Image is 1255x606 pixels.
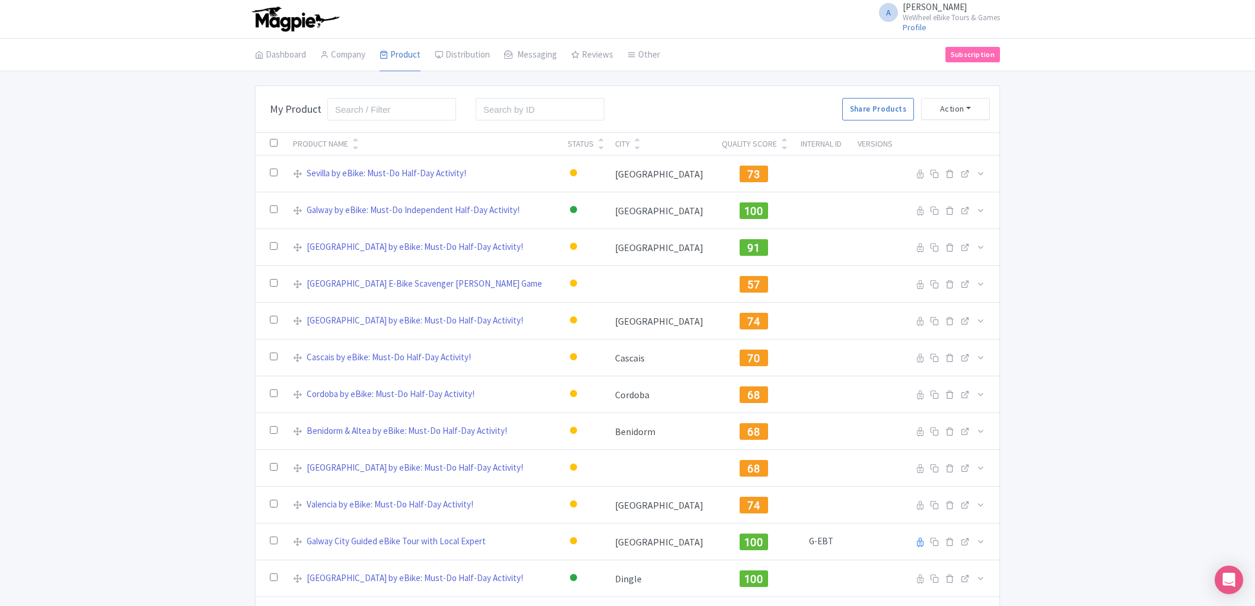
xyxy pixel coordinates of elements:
[879,3,898,22] span: A
[307,424,507,438] a: Benidorm & Altea by eBike: Must-Do Half-Day Activity!
[568,386,579,403] div: Building
[740,166,768,178] a: 73
[945,47,1000,62] a: Subscription
[608,376,715,413] td: Cordoba
[320,39,365,72] a: Company
[740,350,768,362] a: 70
[747,462,760,475] span: 68
[568,138,594,150] div: Status
[747,168,760,180] span: 73
[293,138,348,150] div: Product Name
[903,14,1000,21] small: WeWheel eBike Tours & Games
[307,314,523,328] a: [GEOGRAPHIC_DATA] by eBike: Must-Do Half-Day Activity!
[327,98,456,120] input: Search / Filter
[615,138,630,150] div: City
[270,103,321,116] h3: My Product
[740,313,768,325] a: 74
[740,277,768,288] a: 57
[608,523,715,560] td: [GEOGRAPHIC_DATA]
[476,98,604,120] input: Search by ID
[747,352,760,364] span: 70
[872,2,1000,21] a: A [PERSON_NAME] WeWheel eBike Tours & Games
[568,275,579,293] div: Building
[740,461,768,472] a: 68
[568,202,579,219] div: Active
[307,461,523,475] a: [GEOGRAPHIC_DATA] by eBike: Must-Do Half-Day Activity!
[792,523,850,560] td: G-EBT
[740,387,768,399] a: 68
[307,351,471,364] a: Cascais by eBike: Must-Do Half-Day Activity!
[747,242,760,254] span: 91
[568,496,579,513] div: Building
[504,39,557,72] a: Messaging
[380,39,421,72] a: Product
[903,22,926,33] a: Profile
[747,389,760,401] span: 68
[249,6,341,32] img: logo-ab69f6fb50320c5b225c76a69d11143b.png
[608,156,715,192] td: [GEOGRAPHIC_DATA]
[568,349,579,366] div: Building
[744,205,763,217] span: 100
[568,312,579,329] div: Building
[608,303,715,340] td: [GEOGRAPHIC_DATA]
[307,167,466,180] a: Sevilla by eBike: Must-Do Half-Day Activity!
[850,133,902,156] th: Versions
[740,571,768,583] a: 100
[571,39,613,72] a: Reviews
[842,98,914,120] a: Share Products
[435,39,490,72] a: Distribution
[740,424,768,436] a: 68
[747,426,760,438] span: 68
[608,340,715,376] td: Cascais
[744,536,763,548] span: 100
[307,388,474,401] a: Cordoba by eBike: Must-Do Half-Day Activity!
[747,499,760,512] span: 74
[740,203,768,215] a: 100
[740,534,768,546] a: 100
[568,459,579,477] div: Building
[307,572,523,585] a: [GEOGRAPHIC_DATA] by eBike: Must-Do Half-Day Activity!
[307,204,520,217] a: Galway by eBike: Must-Do Independent Half-Day Activity!
[747,278,760,291] span: 57
[722,138,777,150] div: Quality Score
[608,487,715,523] td: [GEOGRAPHIC_DATA]
[307,240,523,254] a: [GEOGRAPHIC_DATA] by eBike: Must-Do Half-Day Activity!
[627,39,660,72] a: Other
[568,570,579,587] div: Active
[608,413,715,450] td: Benidorm
[744,573,763,585] span: 100
[307,535,486,548] a: Galway City Guided eBike Tour with Local Expert
[740,240,768,252] a: 91
[568,239,579,256] div: Building
[921,98,990,120] button: Action
[255,39,306,72] a: Dashboard
[608,192,715,229] td: [GEOGRAPHIC_DATA]
[307,277,542,291] a: [GEOGRAPHIC_DATA] E-Bike Scavenger [PERSON_NAME] Game
[608,229,715,266] td: [GEOGRAPHIC_DATA]
[740,497,768,509] a: 74
[1215,566,1243,594] div: Open Intercom Messenger
[747,315,760,328] span: 74
[568,165,579,182] div: Building
[608,560,715,597] td: Dingle
[568,423,579,440] div: Building
[568,533,579,550] div: Building
[307,498,473,512] a: Valencia by eBike: Must-Do Half-Day Activity!
[792,133,850,156] th: Internal ID
[903,1,967,12] span: [PERSON_NAME]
